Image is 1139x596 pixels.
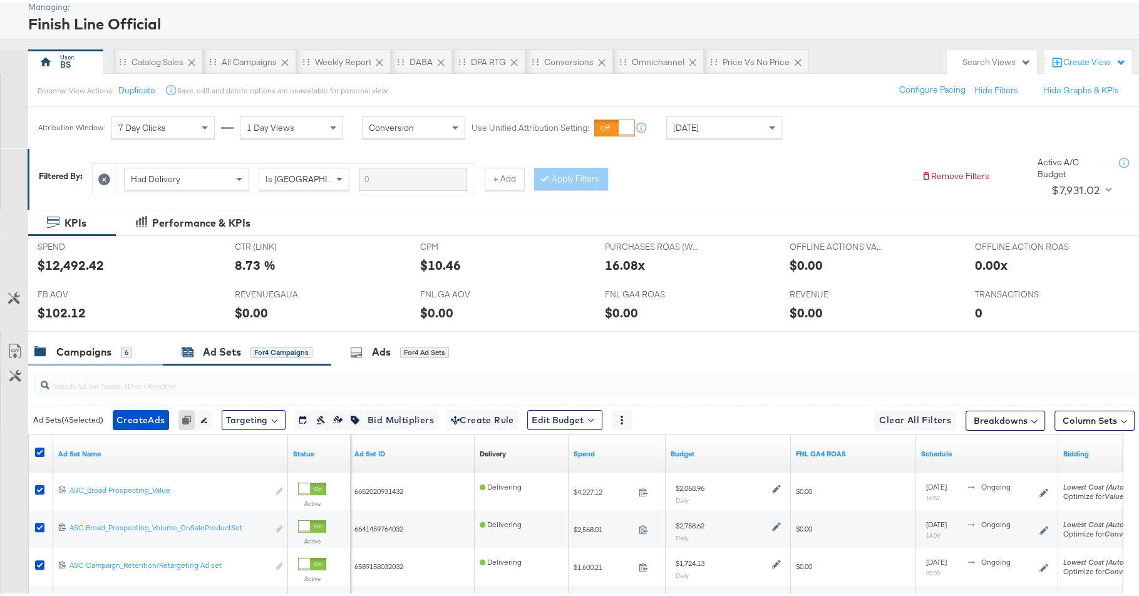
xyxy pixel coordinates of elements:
[119,55,126,62] div: Drag to reorder tab
[790,285,884,297] span: REVENUE
[118,81,155,93] button: Duplicate
[70,520,269,530] div: ASC Broad_Prospecting_Volume_OnSaleProductSet
[574,446,661,456] a: The total amount spent to date.
[926,516,947,526] span: [DATE]
[926,554,947,563] span: [DATE]
[1046,177,1114,197] button: $7,931.02
[605,253,645,271] div: 16.08x
[796,446,911,456] a: revenue/spend
[1105,488,1123,498] em: Value
[1063,516,1137,526] em: Lowest Cost (Autobid)
[921,167,989,179] button: Remove Filters
[354,483,403,493] span: 6652020931432
[70,482,269,495] a: ASC_Broad Prospecting_Value
[874,408,956,428] button: Clear All Filters
[152,213,250,227] div: Performance & KPIs
[70,520,269,533] a: ASC Broad_Prospecting_Volume_OnSaleProductSet
[532,55,539,62] div: Drag to reorder tab
[1063,53,1126,66] div: Create View
[235,301,268,319] div: $0.00
[209,55,216,62] div: Drag to reorder tab
[397,55,404,62] div: Drag to reorder tab
[1043,81,1119,93] button: Hide Graphs & KPIs
[235,238,329,250] span: CTR (LINK)
[605,285,699,297] span: FNL GA4 ROAS
[975,238,1069,250] span: OFFLINE ACTION ROAS
[981,479,1011,488] span: ongoing
[70,557,269,567] div: ASC Campaign_Retention/Retargeting Ad set
[796,483,812,493] span: $0.00
[38,285,131,297] span: FB AOV
[420,253,461,271] div: $10.46
[222,407,286,427] button: Targeting
[890,76,974,98] button: Configure Pacing
[527,407,602,427] button: Edit Budget
[28,10,1135,31] div: Finish Line Official
[471,53,506,65] div: DPA RTG
[116,409,165,425] span: Create Ads
[676,555,704,565] div: $1,724.13
[33,411,103,423] div: Ad Sets ( 4 Selected)
[544,53,594,65] div: Conversions
[118,119,166,130] span: 7 Day Clicks
[49,365,1034,389] input: Search Ad Set Name, ID or Objective
[796,521,812,530] span: $0.00
[472,119,589,131] label: Use Unified Attribution Setting:
[1063,554,1137,563] em: Lowest Cost (Autobid)
[879,409,951,425] span: Clear All Filters
[203,342,241,356] div: Ad Sets
[70,482,269,492] div: ASC_Broad Prospecting_Value
[302,55,309,62] div: Drag to reorder tab
[926,566,940,573] sub: 00:00
[480,554,522,563] span: Delivering
[400,344,449,355] div: for 4 Ad Sets
[354,446,470,456] a: Your Ad Set ID.
[926,491,940,498] sub: 16:52
[676,518,704,528] div: $2,758.62
[790,253,823,271] div: $0.00
[605,301,638,319] div: $0.00
[926,528,940,536] sub: 14:09
[38,120,105,129] div: Attribution Window:
[790,301,823,319] div: $0.00
[574,559,634,568] span: $1,600.21
[981,516,1011,526] span: ongoing
[676,568,689,576] sub: Daily
[235,253,276,271] div: 8.73 %
[363,407,438,427] button: Bid Multipliers
[60,56,71,68] div: BS
[39,167,83,179] div: Filtered By:
[605,238,699,250] span: PURCHASES ROAS (WEBSITE EVENTS)
[131,53,183,65] div: Catalog Sales
[975,285,1069,297] span: TRANSACTIONS
[298,496,326,505] label: Active
[359,165,467,188] input: Enter a search term
[38,83,113,93] div: Personal View Actions:
[70,557,269,570] a: ASC Campaign_Retention/Retargeting Ad set
[962,53,1031,65] div: Search Views
[56,342,111,356] div: Campaigns
[1054,408,1135,428] button: Column Sets
[632,53,684,65] div: Omnichannel
[926,479,947,488] span: [DATE]
[131,170,180,182] span: Had Delivery
[354,558,403,568] span: 6589158032032
[671,446,786,456] a: Shows the current budget of Ad Set.
[574,521,634,531] span: $2,568.01
[676,493,689,501] sub: Daily
[298,572,326,580] label: Active
[38,253,104,271] div: $12,492.42
[1051,178,1100,197] div: $7,931.02
[458,55,465,62] div: Drag to reorder tab
[177,83,388,93] div: Save, edit and delete options are unavailable for personal view.
[113,407,169,427] button: CreateAds
[38,301,86,319] div: $102.12
[974,81,1018,93] button: Hide Filters
[480,446,506,456] div: Delivery
[368,409,434,425] span: Bid Multipliers
[673,119,699,130] span: [DATE]
[420,285,514,297] span: FNL GA AOV
[921,446,1053,456] a: Shows when your Ad Set is scheduled to deliver.
[676,480,704,490] div: $2,068.96
[975,253,1008,271] div: 0.00x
